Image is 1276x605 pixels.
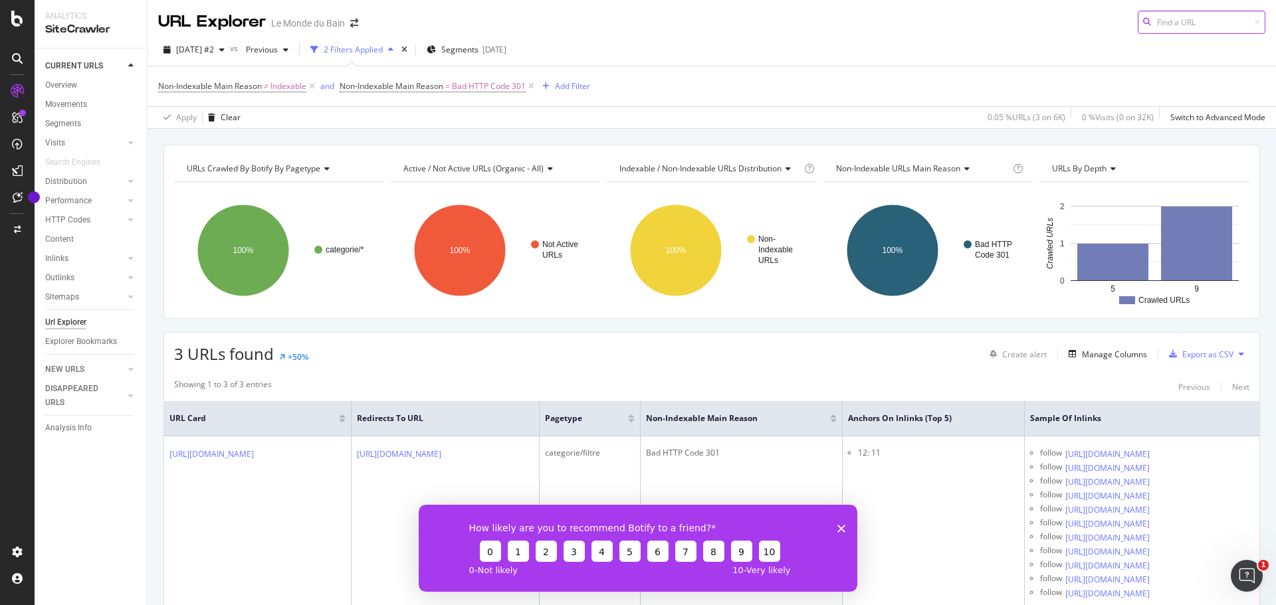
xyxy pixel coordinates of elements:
[988,112,1065,123] div: 0.05 % URLs ( 3 on 6K )
[158,80,262,92] span: Non-Indexable Main Reason
[482,44,506,55] div: [DATE]
[1060,276,1065,286] text: 0
[1065,517,1150,531] a: [URL][DOMAIN_NAME]
[445,80,450,92] span: =
[158,39,230,60] button: [DATE] #2
[241,39,294,60] button: Previous
[449,246,470,255] text: 100%
[836,163,960,174] span: Non-Indexable URLs Main Reason
[158,107,197,128] button: Apply
[176,112,197,123] div: Apply
[45,363,84,377] div: NEW URLS
[882,246,903,255] text: 100%
[45,252,68,266] div: Inlinks
[45,213,90,227] div: HTTP Codes
[1082,112,1154,123] div: 0 % Visits ( 0 on 32K )
[555,80,590,92] div: Add Filter
[45,98,87,112] div: Movements
[1178,379,1210,394] button: Previous
[45,22,136,37] div: SiteCrawler
[1065,573,1150,586] a: [URL][DOMAIN_NAME]
[1040,572,1062,586] div: follow
[45,194,124,208] a: Performance
[221,112,241,123] div: Clear
[646,447,837,459] div: Bad HTTP Code 301
[1049,158,1237,179] h4: URLs by Depth
[1231,560,1263,592] iframe: Intercom live chat
[1232,379,1249,394] button: Next
[187,163,320,174] span: URLs Crawled By Botify By pagetype
[1258,560,1269,570] span: 1
[45,335,138,349] a: Explorer Bookmarks
[45,252,124,266] a: Inlinks
[45,11,136,22] div: Analytics
[984,343,1047,365] button: Create alert
[326,245,364,254] text: categorie/*
[403,163,544,174] span: Active / Not Active URLs (organic - all)
[1040,461,1062,475] div: follow
[975,250,1010,260] text: Code 301
[619,163,782,174] span: Indexable / Non-Indexable URLs distribution
[270,77,306,96] span: Indexable
[1040,503,1062,517] div: follow
[45,175,124,189] a: Distribution
[305,39,399,60] button: 2 Filters Applied
[1182,349,1233,360] div: Export as CSV
[401,158,589,179] h4: Active / Not Active URLs
[607,193,817,308] div: A chart.
[1065,559,1150,572] a: [URL][DOMAIN_NAME]
[1040,545,1062,559] div: follow
[542,240,578,249] text: Not Active
[399,43,410,56] div: times
[45,315,138,329] a: Url Explorer
[1138,11,1265,34] input: Find a URL
[452,77,526,96] span: Bad HTTP Code 301
[320,80,334,92] button: and
[241,44,278,55] span: Previous
[357,412,513,424] span: Redirects to URL
[646,412,810,424] span: Non-Indexable Main Reason
[858,447,1019,459] li: 12: 11
[1065,587,1150,600] a: [URL][DOMAIN_NAME]
[823,193,1033,308] div: A chart.
[1065,448,1150,461] a: [URL][DOMAIN_NAME]
[233,246,254,255] text: 100%
[45,59,103,73] div: CURRENT URLS
[45,382,112,410] div: DISAPPEARED URLS
[324,44,383,55] div: 2 Filters Applied
[1195,284,1200,294] text: 9
[666,246,687,255] text: 100%
[1030,412,1234,424] span: Sample of Inlinks
[45,155,114,169] a: Search Engines
[45,232,138,246] a: Content
[421,39,512,60] button: Segments[DATE]
[45,59,124,73] a: CURRENT URLS
[1040,475,1062,489] div: follow
[45,78,77,92] div: Overview
[1065,545,1150,559] a: [URL][DOMAIN_NAME]
[45,271,124,285] a: Outlinks
[357,448,441,461] a: [URL][DOMAIN_NAME]
[288,351,308,363] div: +50%
[45,213,124,227] a: HTTP Codes
[45,98,138,112] a: Movements
[350,19,358,28] div: arrow-right-arrow-left
[758,245,793,254] text: Indexable
[45,421,138,435] a: Analysis Info
[45,155,100,169] div: Search Engines
[1039,193,1249,308] svg: A chart.
[28,191,40,203] div: Tooltip anchor
[1065,462,1150,475] a: [URL][DOMAIN_NAME]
